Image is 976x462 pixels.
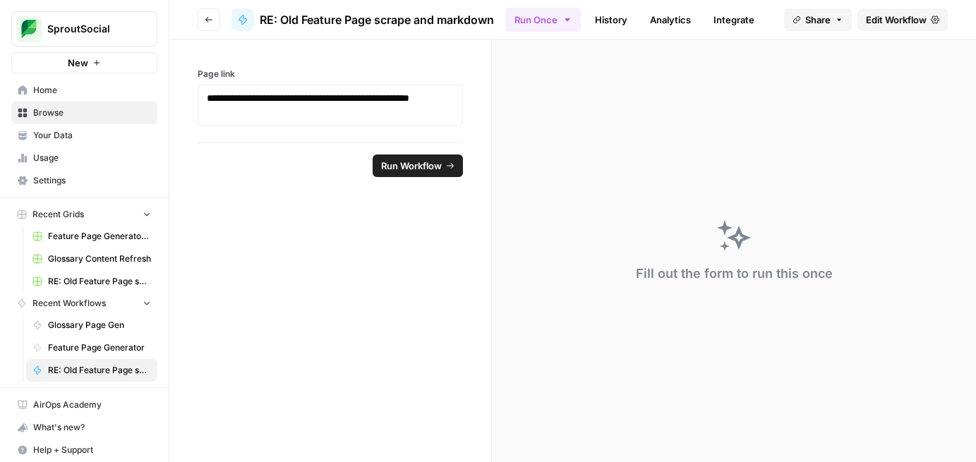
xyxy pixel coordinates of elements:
[26,248,157,270] a: Glossary Content Refresh
[11,204,157,225] button: Recent Grids
[11,124,157,147] a: Your Data
[33,152,151,164] span: Usage
[857,8,948,31] a: Edit Workflow
[33,129,151,142] span: Your Data
[33,84,151,97] span: Home
[48,230,151,243] span: Feature Page Generator Grid
[26,314,157,336] a: Glossary Page Gen
[11,52,157,73] button: New
[11,11,157,47] button: Workspace: SproutSocial
[641,8,699,31] a: Analytics
[11,102,157,124] a: Browse
[11,293,157,314] button: Recent Workflows
[12,417,157,438] div: What's new?
[33,399,151,411] span: AirOps Academy
[48,341,151,354] span: Feature Page Generator
[586,8,636,31] a: History
[48,253,151,265] span: Glossary Content Refresh
[11,394,157,416] a: AirOps Academy
[260,11,494,28] span: RE: Old Feature Page scrape and markdown
[784,8,852,31] button: Share
[381,159,442,173] span: Run Workflow
[26,359,157,382] a: RE: Old Feature Page scrape and markdown
[231,8,494,31] a: RE: Old Feature Page scrape and markdown
[48,319,151,332] span: Glossary Page Gen
[11,416,157,439] button: What's new?
[48,275,151,288] span: RE: Old Feature Page scrape and markdown Grid
[26,270,157,293] a: RE: Old Feature Page scrape and markdown Grid
[11,147,157,169] a: Usage
[26,336,157,359] a: Feature Page Generator
[68,56,88,70] span: New
[16,16,42,42] img: SproutSocial Logo
[33,174,151,187] span: Settings
[11,79,157,102] a: Home
[11,439,157,461] button: Help + Support
[505,8,581,32] button: Run Once
[33,107,151,119] span: Browse
[26,225,157,248] a: Feature Page Generator Grid
[805,13,831,27] span: Share
[198,68,463,80] label: Page link
[48,364,151,377] span: RE: Old Feature Page scrape and markdown
[32,297,106,310] span: Recent Workflows
[11,169,157,192] a: Settings
[47,22,133,36] span: SproutSocial
[705,8,763,31] a: Integrate
[32,208,84,221] span: Recent Grids
[33,444,151,456] span: Help + Support
[866,13,927,27] span: Edit Workflow
[373,154,463,177] button: Run Workflow
[636,264,833,284] div: Fill out the form to run this once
